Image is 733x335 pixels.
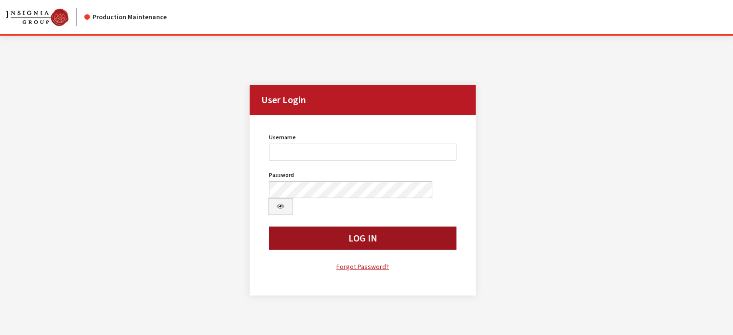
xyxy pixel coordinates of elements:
label: Password [269,171,294,179]
button: Show Password [268,198,293,215]
img: Catalog Maintenance [6,9,68,26]
button: Log In [269,227,457,250]
h2: User Login [250,85,476,115]
a: Insignia Group logo [6,8,84,26]
div: Production Maintenance [84,12,167,22]
label: Username [269,133,296,142]
a: Forgot Password? [269,261,457,272]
